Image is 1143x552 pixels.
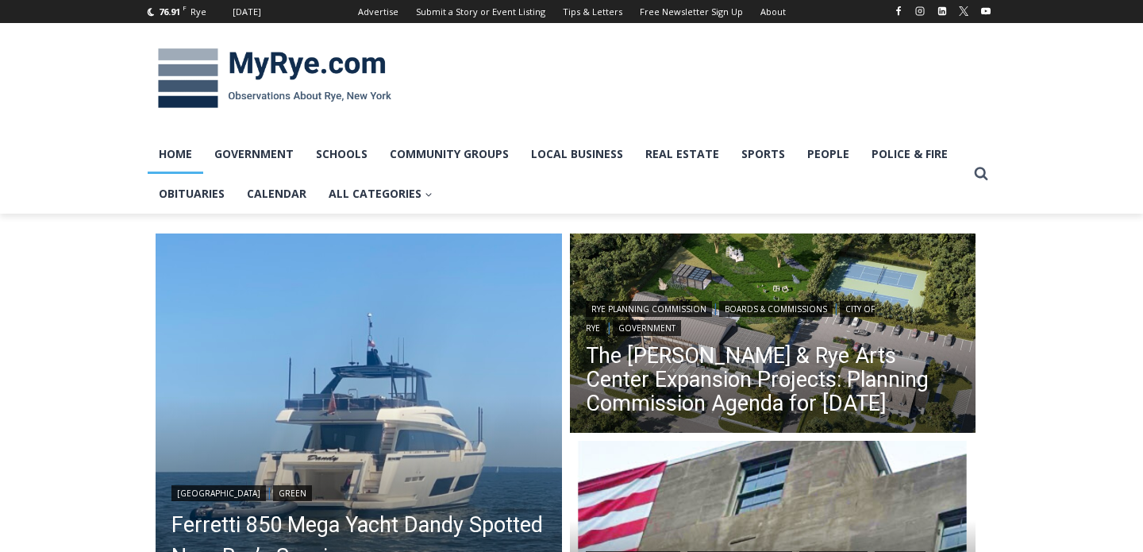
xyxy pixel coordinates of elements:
nav: Primary Navigation [148,134,967,214]
a: Government [203,134,305,174]
span: 76.91 [159,6,180,17]
a: Police & Fire [860,134,959,174]
img: (PHOTO: The Rye Arts Center has developed a conceptual plan and renderings for the development of... [570,234,976,437]
div: | [171,482,546,501]
a: City of Rye [586,301,875,336]
a: Government [613,320,681,336]
a: Obituaries [148,174,236,214]
button: View Search Form [967,160,995,188]
div: [DATE] [233,5,261,19]
a: Community Groups [379,134,520,174]
a: Local Business [520,134,634,174]
a: Rye Planning Commission [586,301,712,317]
a: Facebook [889,2,908,21]
span: All Categories [329,185,433,203]
a: Schools [305,134,379,174]
a: Real Estate [634,134,730,174]
img: MyRye.com [148,37,402,120]
div: | | | [586,298,960,336]
a: Home [148,134,203,174]
span: F [183,3,187,12]
a: People [796,134,860,174]
a: The [PERSON_NAME] & Rye Arts Center Expansion Projects: Planning Commission Agenda for [DATE] [586,344,960,415]
a: Green [273,485,312,501]
a: Calendar [236,174,317,214]
a: X [954,2,973,21]
a: Sports [730,134,796,174]
a: Read More The Osborn & Rye Arts Center Expansion Projects: Planning Commission Agenda for Tuesday... [570,234,976,437]
a: [GEOGRAPHIC_DATA] [171,485,266,501]
a: Instagram [910,2,929,21]
a: Boards & Commissions [719,301,833,317]
a: Linkedin [933,2,952,21]
a: YouTube [976,2,995,21]
a: All Categories [317,174,444,214]
div: Rye [190,5,206,19]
